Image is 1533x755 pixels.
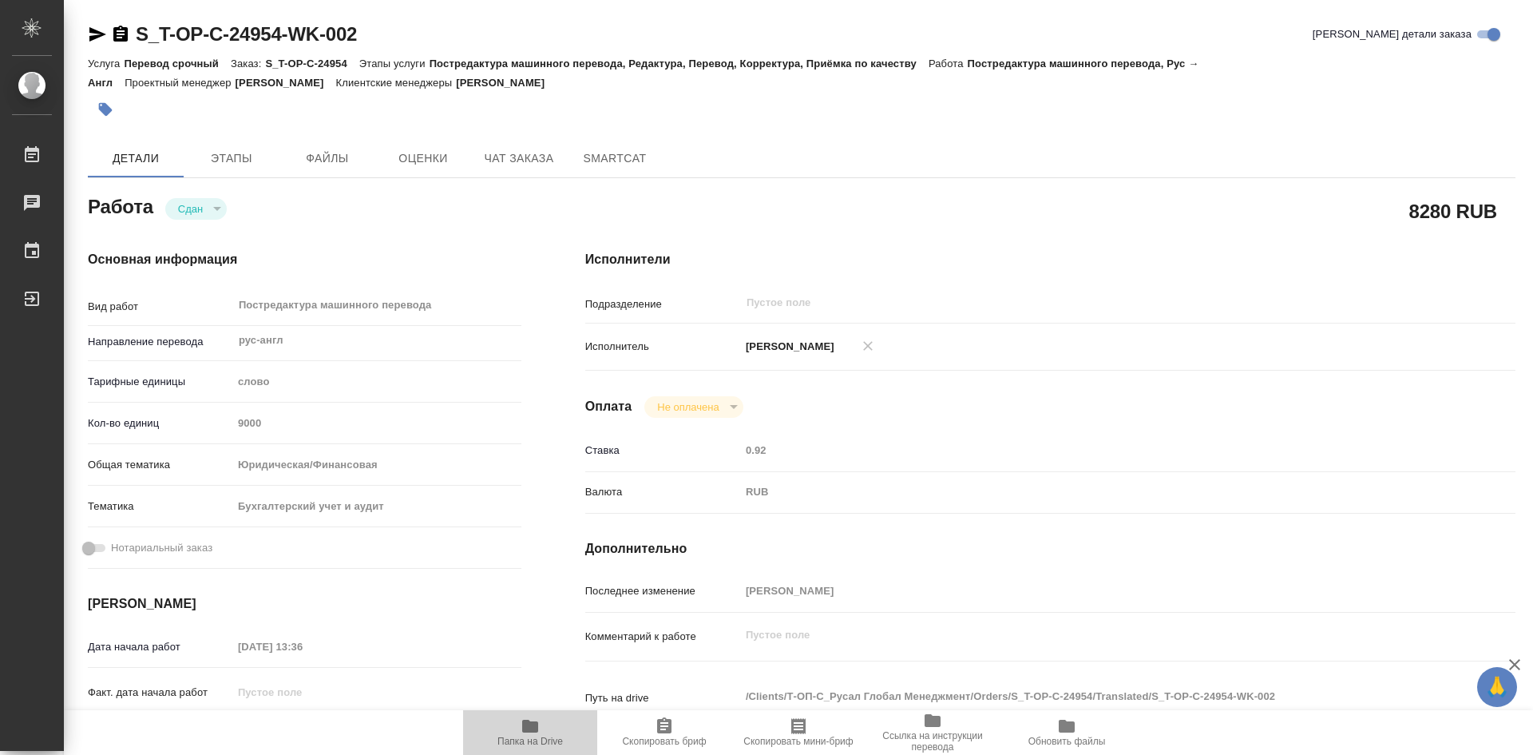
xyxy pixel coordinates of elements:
input: Пустое поле [745,293,1400,312]
input: Пустое поле [232,411,521,435]
p: Валюта [585,484,740,500]
span: Файлы [289,149,366,169]
button: Скопировать ссылку [111,25,130,44]
h4: Исполнители [585,250,1515,269]
button: Скопировать мини-бриф [731,710,866,755]
p: Факт. дата начала работ [88,685,232,701]
span: Скопировать мини-бриф [743,736,853,747]
span: Оценки [385,149,461,169]
p: Дата начала работ [88,639,232,655]
input: Пустое поле [740,439,1438,462]
p: Путь на drive [585,690,740,706]
p: [PERSON_NAME] [456,77,557,89]
button: Добавить тэг [88,92,123,127]
p: Подразделение [585,296,740,312]
p: Последнее изменение [585,583,740,599]
span: Папка на Drive [497,736,563,747]
button: Сдан [173,202,208,216]
input: Пустое поле [232,681,372,704]
span: Скопировать бриф [622,736,706,747]
textarea: /Clients/Т-ОП-С_Русал Глобал Менеджмент/Orders/S_T-OP-C-24954/Translated/S_T-OP-C-24954-WK-002 [740,683,1438,710]
p: Тематика [88,499,232,515]
span: SmartCat [576,149,653,169]
p: Этапы услуги [359,58,430,70]
span: Ссылка на инструкции перевода [875,730,990,753]
button: 🙏 [1477,667,1517,707]
span: Этапы [193,149,270,169]
p: Общая тематика [88,457,232,473]
button: Скопировать ссылку для ЯМессенджера [88,25,107,44]
div: Сдан [165,198,227,220]
p: Вид работ [88,299,232,315]
p: Заказ: [231,58,265,70]
p: Проектный менеджер [125,77,235,89]
h4: Оплата [585,397,632,416]
button: Ссылка на инструкции перевода [866,710,1000,755]
p: [PERSON_NAME] [740,339,834,355]
div: Бухгалтерский учет и аудит [232,493,521,520]
a: S_T-OP-C-24954-WK-002 [136,23,357,45]
p: Исполнитель [585,339,740,355]
p: Услуга [88,58,124,70]
h2: Работа [88,191,153,220]
p: Комментарий к работе [585,629,740,645]
div: Сдан [644,396,743,418]
span: Обновить файлы [1028,736,1106,747]
button: Папка на Drive [463,710,597,755]
span: Детали [97,149,174,169]
p: Перевод срочный [124,58,231,70]
h4: Дополнительно [585,539,1515,558]
h2: 8280 RUB [1409,197,1497,225]
p: Тарифные единицы [88,374,232,390]
p: Клиентские менеджеры [336,77,457,89]
p: Работа [929,58,968,70]
p: Ставка [585,443,740,459]
input: Пустое поле [232,635,372,658]
h4: [PERSON_NAME] [88,594,521,614]
p: Направление перевода [88,334,232,350]
div: Юридическая/Финансовая [232,451,521,479]
p: Постредактура машинного перевода, Редактура, Перевод, Корректура, Приёмка по качеству [430,58,929,70]
span: Чат заказа [481,149,557,169]
div: RUB [740,479,1438,506]
p: Кол-во единиц [88,415,232,431]
button: Обновить файлы [1000,710,1134,755]
h4: Основная информация [88,250,521,269]
button: Скопировать бриф [597,710,731,755]
span: [PERSON_NAME] детали заказа [1313,26,1472,42]
span: Нотариальный заказ [111,540,212,556]
span: 🙏 [1483,670,1511,704]
div: слово [232,368,521,395]
button: Не оплачена [652,400,723,414]
p: S_T-OP-C-24954 [265,58,358,70]
input: Пустое поле [740,579,1438,602]
p: [PERSON_NAME] [236,77,336,89]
